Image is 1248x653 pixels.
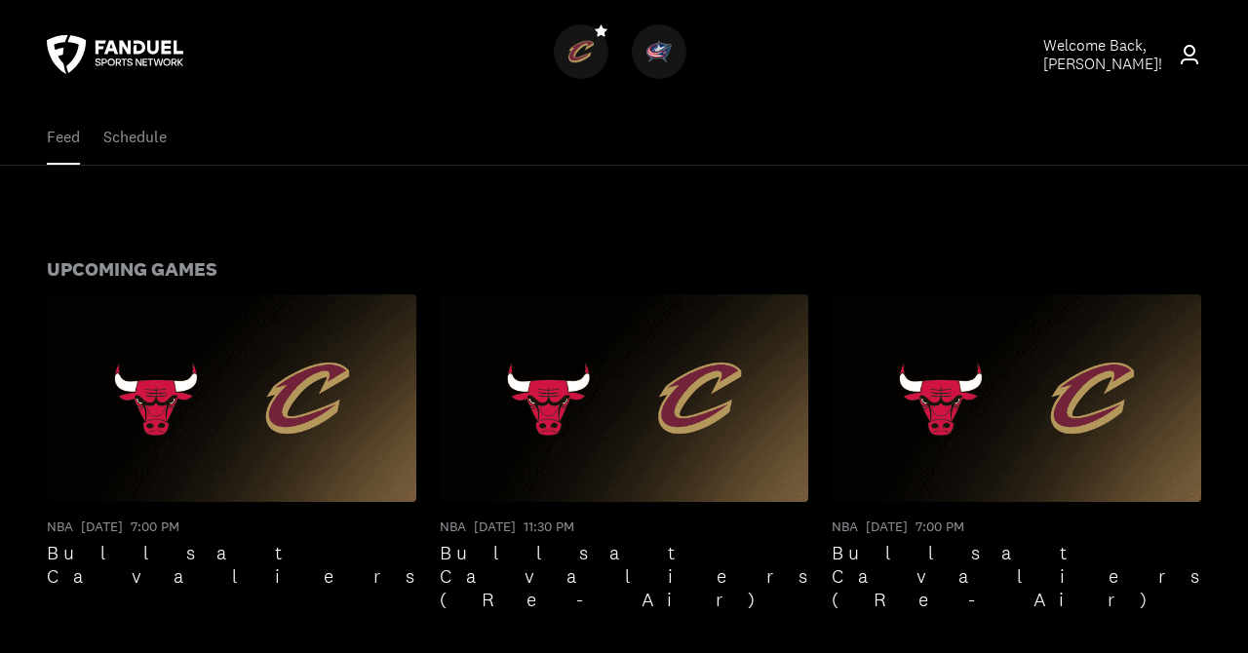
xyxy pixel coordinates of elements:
[524,518,574,537] div: 11:30 PM
[47,110,80,165] button: Feed
[554,63,616,83] a: CavaliersCavaliers
[568,39,594,64] img: Cavaliers
[131,518,179,537] div: 7:00 PM
[103,110,167,165] button: Schedule
[440,541,809,611] div: Bulls at Cavaliers (Re-Air)
[47,518,73,537] div: NBA
[440,518,466,537] div: NBA
[1028,36,1201,73] a: Welcome Back,[PERSON_NAME]!
[832,518,858,537] div: NBA
[832,294,1201,611] a: NBA[DATE]7:00 PMBulls at Cavaliers (Re-Air)
[440,294,809,611] a: NBA[DATE]11:30 PMBulls at Cavaliers (Re-Air)
[47,35,183,74] a: FanDuel Sports Network
[474,518,516,537] div: [DATE]
[47,541,416,588] div: Bulls at Cavaliers
[646,39,672,64] img: Blue Jackets
[632,63,694,83] a: Blue JacketsBlue Jackets
[866,518,908,537] div: [DATE]
[47,259,217,279] div: Upcoming Games
[832,541,1201,611] div: Bulls at Cavaliers (Re-Air)
[47,294,416,588] a: NBA[DATE]7:00 PMBulls at Cavaliers
[81,518,123,537] div: [DATE]
[916,518,964,537] div: 7:00 PM
[1043,35,1162,74] span: Welcome Back, [PERSON_NAME] !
